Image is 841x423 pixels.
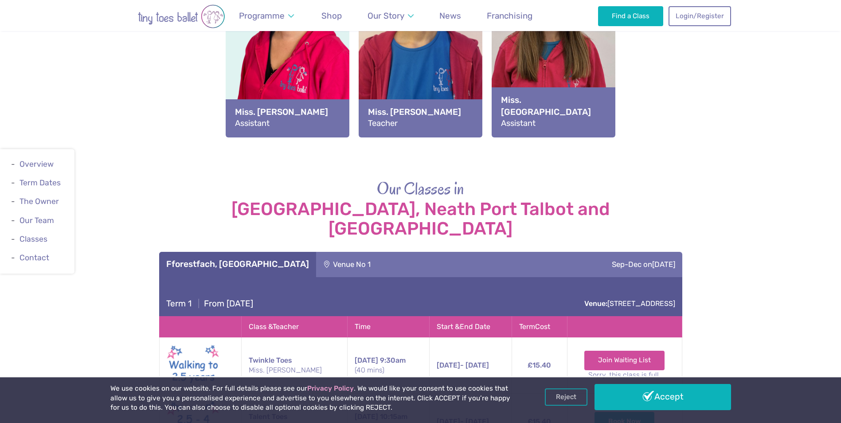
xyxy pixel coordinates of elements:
span: Teacher [368,118,398,128]
strong: Miss. [PERSON_NAME] [368,106,473,118]
div: Venue No 1 [316,252,479,277]
a: Reject [545,388,587,405]
a: Term Dates [20,178,61,187]
a: Contact [20,253,49,262]
strong: Miss. [GEOGRAPHIC_DATA] [501,94,606,118]
span: | [194,298,204,309]
span: - [DATE] [437,361,489,369]
span: Assistant [235,118,270,128]
td: Twinkle Toes [241,337,348,393]
small: Miss. [PERSON_NAME] [249,365,340,375]
span: Shop [321,11,342,21]
a: Classes [20,235,47,243]
strong: [GEOGRAPHIC_DATA], Neath Port Talbot and [GEOGRAPHIC_DATA] [159,200,682,239]
th: Term Cost [512,316,567,337]
span: Programme [239,11,285,21]
strong: Venue: [584,299,607,308]
a: News [435,5,465,26]
span: Our Story [368,11,404,21]
a: Privacy Policy [307,384,354,392]
span: News [439,11,461,21]
a: Find a Class [598,6,663,26]
a: The Owner [20,197,59,206]
a: Login/Register [669,6,731,26]
a: Franchising [483,5,537,26]
th: Time [348,316,429,337]
div: Sep-Dec on [478,252,682,277]
a: Accept [595,384,731,410]
span: [DATE] [437,361,460,369]
strong: Miss. [PERSON_NAME] [235,106,340,118]
td: 9:30am [348,337,429,393]
span: [DATE] [355,356,378,364]
a: Programme [235,5,298,26]
span: [DATE] [652,260,675,269]
a: Our Story [363,5,418,26]
h3: Fforestfach, [GEOGRAPHIC_DATA] [166,259,309,270]
span: Our Classes in [377,177,464,200]
span: Franchising [487,11,532,21]
th: Start & End Date [429,316,512,337]
span: Assistant [501,118,536,128]
img: tiny toes ballet [110,4,252,28]
td: £15.40 [512,337,567,393]
a: Shop [317,5,346,26]
p: We use cookies on our website. For full details please see our . We would like your consent to us... [110,384,514,413]
small: Sorry, this class is full. [575,370,675,380]
a: Our Team [20,216,54,225]
a: Venue:[STREET_ADDRESS] [584,299,675,308]
th: Class & Teacher [241,316,348,337]
img: Walking to Twinkle New (May 2025) [167,343,220,388]
a: Overview [20,160,54,168]
span: Term 1 [166,298,192,309]
h4: From [DATE] [166,298,253,309]
a: Join Waiting List [584,351,665,370]
small: (40 mins) [355,365,422,375]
